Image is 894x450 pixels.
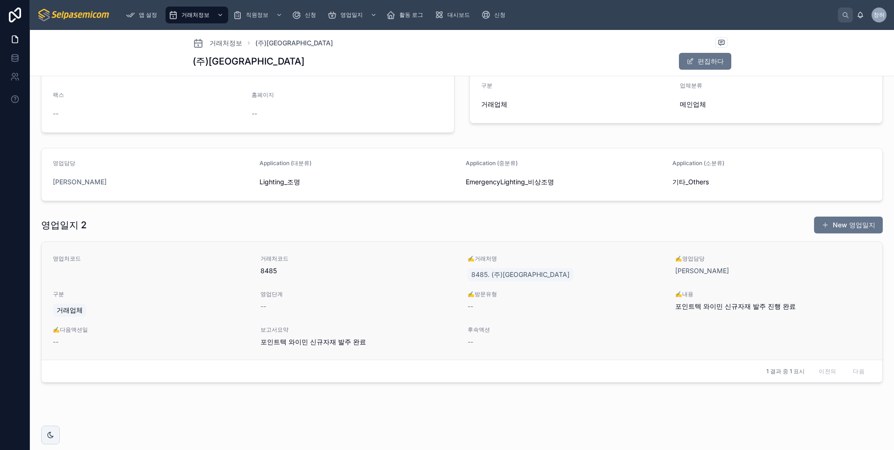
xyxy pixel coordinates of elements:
[260,177,300,187] span: Lighting_조명
[481,100,507,109] span: 거래업체
[53,91,64,98] span: 팩스
[468,302,473,311] span: --
[42,242,882,360] a: 영업처코드거래처코드8485✍️거래처명8485. (주)[GEOGRAPHIC_DATA]✍️영업담당[PERSON_NAME]구분거래업체영업단계--✍️방문유형--✍️내용포인트텍 와이민...
[166,7,228,23] a: 거래처정보
[468,268,573,281] a: 8485. (주)[GEOGRAPHIC_DATA]
[260,266,457,276] span: 8485
[672,177,709,187] span: 기타_Others
[675,255,872,262] span: ✍️영업담당
[471,270,570,279] span: 8485. (주)[GEOGRAPHIC_DATA]
[468,337,473,347] span: --
[833,220,875,230] font: New 영업일지
[675,302,872,311] span: 포인트텍 와이민 신규자재 발주 진행 완료
[53,337,58,347] span: --
[494,11,505,19] span: 신청
[478,7,512,23] a: 신청
[37,7,111,22] img: App logo
[260,255,457,262] span: 거래처코드
[672,160,724,167] span: Application (소분류)
[305,11,316,19] span: 신청
[679,53,731,70] button: 편집하다
[53,255,249,262] span: 영업처코드
[57,305,83,315] span: 거래업체
[766,368,805,375] span: 1 결과 중 1 표시
[468,290,664,298] span: ✍️방문유형
[260,290,457,298] span: 영업단계
[466,160,518,167] span: Application (중분류)
[383,7,430,23] a: 활동 로그
[255,38,333,48] a: (주)[GEOGRAPHIC_DATA]
[246,11,268,19] span: 직원정보
[399,11,423,19] span: 활동 로그
[260,337,457,347] span: 포인트텍 와이민 신규자재 발주 완료
[139,11,157,19] span: 앱 설정
[53,109,58,118] span: --
[468,255,664,262] span: ✍️거래처명
[252,109,257,118] span: --
[193,55,304,68] h1: (주)[GEOGRAPHIC_DATA]
[468,326,664,334] span: 후속액션
[680,100,706,109] span: 메인업체
[814,217,883,233] button: New 영업일지
[260,160,311,167] span: Application (대분류)
[252,91,274,98] span: 홈페이지
[53,326,249,334] span: ✍️다음액션일
[260,326,457,334] span: 보고서요약
[680,82,702,89] span: 업체분류
[340,11,363,19] span: 영업일지
[118,5,838,25] div: 스크롤 가능한 콘텐츠
[447,11,470,19] span: 대시보드
[432,7,476,23] a: 대시보드
[53,290,249,298] span: 구분
[123,7,164,23] a: 앱 설정
[193,37,242,49] a: 거래처정보
[481,82,492,89] span: 구분
[675,266,729,276] a: [PERSON_NAME]
[698,57,724,66] font: 편집하다
[230,7,287,23] a: 직원정보
[324,7,382,23] a: 영업일지
[260,302,266,311] span: --
[873,11,885,19] span: 창허
[466,177,554,187] span: EmergencyLighting_비상조명
[209,38,242,48] span: 거래처정보
[181,11,209,19] span: 거래처정보
[289,7,323,23] a: 신청
[53,160,75,167] span: 영업담당
[675,290,872,298] span: ✍️내용
[53,177,107,187] a: [PERSON_NAME]
[41,218,87,232] h1: 영업일지 2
